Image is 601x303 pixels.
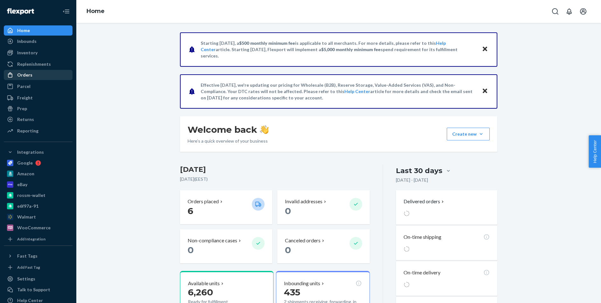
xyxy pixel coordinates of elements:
span: 435 [284,287,300,298]
ol: breadcrumbs [81,2,110,21]
p: [DATE] ( EEST ) [180,176,370,182]
p: Orders placed [188,198,219,205]
a: Inbounds [4,36,73,46]
div: Walmart [17,214,36,220]
a: Inventory [4,48,73,58]
p: On-time shipping [404,233,441,241]
button: Create new [447,128,490,140]
h3: [DATE] [180,165,370,175]
div: eBay [17,181,27,188]
button: Close [481,87,489,96]
div: e6f97a-91 [17,203,38,209]
button: Close [481,45,489,54]
button: Fast Tags [4,251,73,261]
div: WooCommerce [17,225,51,231]
div: Talk to Support [17,286,50,293]
div: Returns [17,116,34,123]
a: Orders [4,70,73,80]
img: Flexport logo [7,8,34,15]
a: Amazon [4,169,73,179]
a: e6f97a-91 [4,201,73,211]
div: Home [17,27,30,34]
div: Replenishments [17,61,51,67]
div: rossm-wallet [17,192,45,199]
p: Canceled orders [285,237,321,244]
a: Home [86,8,105,15]
p: Effective [DATE], we're updating our pricing for Wholesale (B2B), Reserve Storage, Value-Added Se... [201,82,476,101]
div: Parcel [17,83,31,90]
button: Open notifications [563,5,576,18]
span: 0 [188,245,194,255]
a: Add Fast Tag [4,264,73,271]
p: Available units [188,280,220,287]
a: Settings [4,274,73,284]
a: Prep [4,104,73,114]
a: Walmart [4,212,73,222]
button: Non-compliance cases 0 [180,229,272,263]
button: Delivered orders [404,198,445,205]
div: Google [17,160,33,166]
span: 0 [285,205,291,216]
h1: Welcome back [188,124,269,135]
div: Reporting [17,128,38,134]
p: Invalid addresses [285,198,322,205]
p: Inbounding units [284,280,320,287]
button: Canceled orders 0 [277,229,370,263]
a: Freight [4,93,73,103]
img: hand-wave emoji [260,125,269,134]
div: Settings [17,276,35,282]
button: Open account menu [577,5,590,18]
div: Add Integration [17,236,45,242]
div: Add Fast Tag [17,265,40,270]
div: Freight [17,95,33,101]
a: Returns [4,114,73,125]
div: Inbounds [17,38,37,44]
a: Help Center [344,89,370,94]
button: Invalid addresses 0 [277,190,370,224]
p: Starting [DATE], a is applicable to all merchants. For more details, please refer to this article... [201,40,476,59]
a: Google [4,158,73,168]
div: Integrations [17,149,44,155]
button: Open Search Box [549,5,562,18]
p: Non-compliance cases [188,237,237,244]
p: [DATE] - [DATE] [396,177,428,183]
button: Close Navigation [60,5,73,18]
div: Fast Tags [17,253,38,259]
a: Reporting [4,126,73,136]
div: Orders [17,72,32,78]
div: Amazon [17,171,34,177]
p: On-time delivery [404,269,440,276]
div: Inventory [17,50,38,56]
button: Orders placed 6 [180,190,272,224]
span: $5,000 monthly minimum fee [321,47,381,52]
a: eBay [4,179,73,190]
div: Prep [17,105,27,112]
p: Here’s a quick overview of your business [188,138,269,144]
a: WooCommerce [4,223,73,233]
a: rossm-wallet [4,190,73,200]
span: 6 [188,205,193,216]
a: Add Integration [4,235,73,243]
a: Home [4,25,73,36]
span: 6,260 [188,287,213,298]
a: Parcel [4,81,73,91]
div: Last 30 days [396,166,442,176]
a: Talk to Support [4,285,73,295]
span: $500 monthly minimum fee [239,40,295,46]
span: 0 [285,245,291,255]
button: Integrations [4,147,73,157]
button: Help Center [589,135,601,168]
a: Replenishments [4,59,73,69]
